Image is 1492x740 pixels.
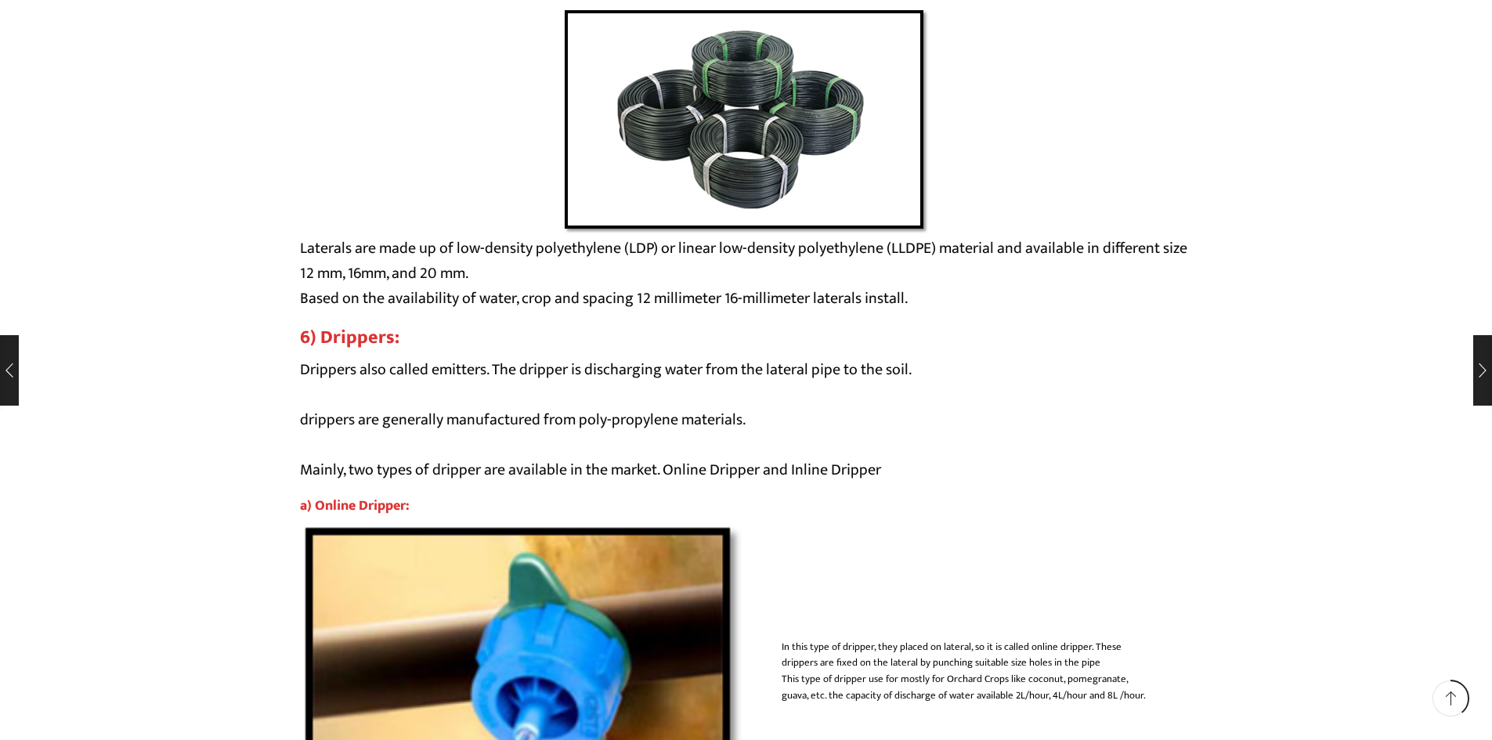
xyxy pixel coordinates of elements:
[782,639,1157,704] p: In this type of dripper, they placed on lateral, so it is called online dripper. These drippers a...
[300,327,1193,349] h3: 6) Drippers:
[562,8,930,236] img: Laterals
[300,357,1193,482] p: Drippers also called emitters. The dripper is discharging water from the lateral pipe to the soil...
[300,498,1193,515] h4: a) Online Dripper:
[300,236,1193,311] p: Laterals are made up of low-density polyethylene (LDP) or linear low-density polyethylene (LLDPE)...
